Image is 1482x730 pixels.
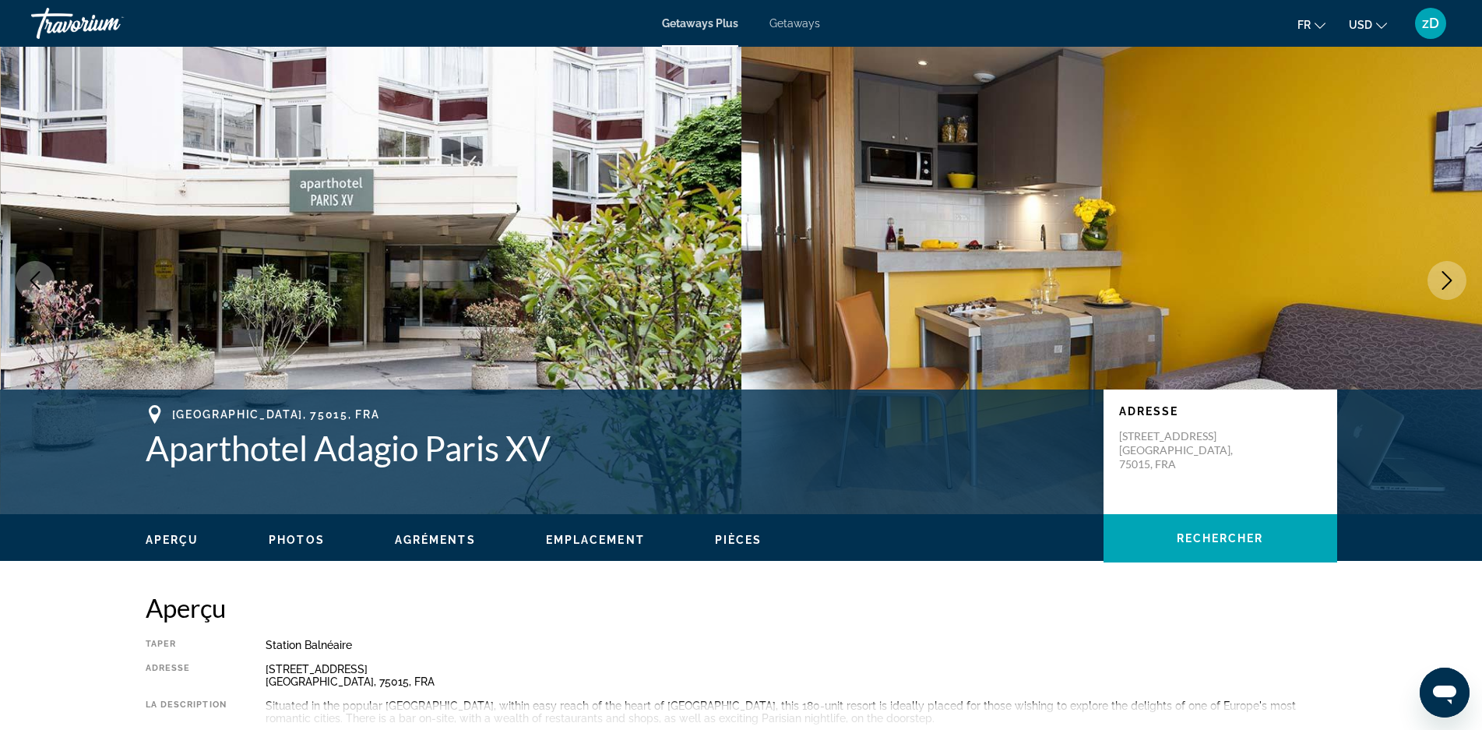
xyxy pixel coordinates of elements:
button: Photos [269,533,325,547]
button: Aperçu [146,533,199,547]
span: fr [1297,19,1311,31]
button: Change currency [1349,13,1387,36]
a: Getaways [769,17,820,30]
div: Adresse [146,663,227,688]
p: [STREET_ADDRESS] [GEOGRAPHIC_DATA], 75015, FRA [1119,429,1244,471]
span: [GEOGRAPHIC_DATA], 75015, FRA [172,408,380,421]
div: La description [146,700,227,725]
span: Rechercher [1177,532,1264,545]
span: Aperçu [146,534,199,546]
p: Adresse [1119,405,1322,418]
button: Pièces [715,533,762,547]
span: Agréments [395,534,476,546]
button: Rechercher [1104,514,1337,562]
span: Photos [269,534,325,546]
button: Change language [1297,13,1325,36]
button: User Menu [1410,7,1451,40]
span: Emplacement [546,534,645,546]
button: Next image [1427,261,1466,300]
span: Pièces [715,534,762,546]
button: Previous image [16,261,55,300]
h1: Aparthotel Adagio Paris XV [146,428,1088,468]
span: USD [1349,19,1372,31]
div: Taper [146,639,227,651]
a: Getaways Plus [662,17,738,30]
div: Situated in the popular [GEOGRAPHIC_DATA], within easy reach of the heart of [GEOGRAPHIC_DATA], t... [266,700,1337,725]
a: Travorium [31,3,187,44]
iframe: Bouton de lancement de la fenêtre de messagerie [1420,668,1470,718]
div: [STREET_ADDRESS] [GEOGRAPHIC_DATA], 75015, FRA [266,663,1337,688]
span: zD [1422,16,1439,31]
div: Station balnéaire [266,639,1337,651]
button: Agréments [395,533,476,547]
h2: Aperçu [146,592,1337,623]
button: Emplacement [546,533,645,547]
